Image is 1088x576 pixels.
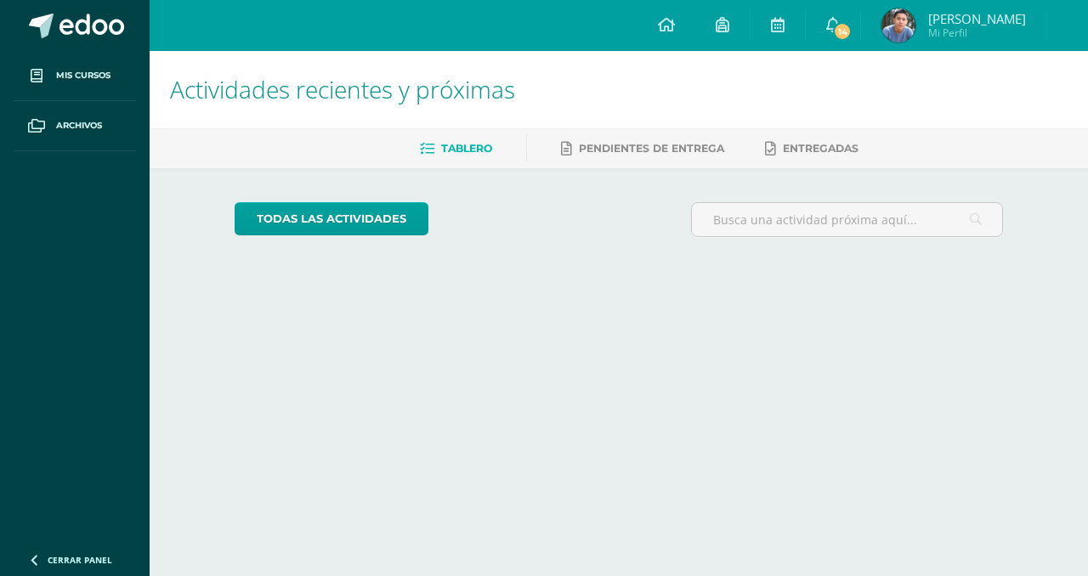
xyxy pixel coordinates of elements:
span: Actividades recientes y próximas [170,73,515,105]
span: Entregadas [783,142,858,155]
span: Cerrar panel [48,554,112,566]
a: Archivos [14,101,136,151]
span: Archivos [56,119,102,133]
a: todas las Actividades [235,202,428,235]
input: Busca una actividad próxima aquí... [692,203,1003,236]
span: 14 [833,22,852,41]
span: Mis cursos [56,69,110,82]
a: Entregadas [765,135,858,162]
span: Pendientes de entrega [579,142,724,155]
a: Pendientes de entrega [561,135,724,162]
img: 2123a95bfc17dca0ea2b34e722d31474.png [881,8,915,42]
span: Mi Perfil [928,25,1026,40]
span: [PERSON_NAME] [928,10,1026,27]
a: Mis cursos [14,51,136,101]
a: Tablero [420,135,492,162]
span: Tablero [441,142,492,155]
